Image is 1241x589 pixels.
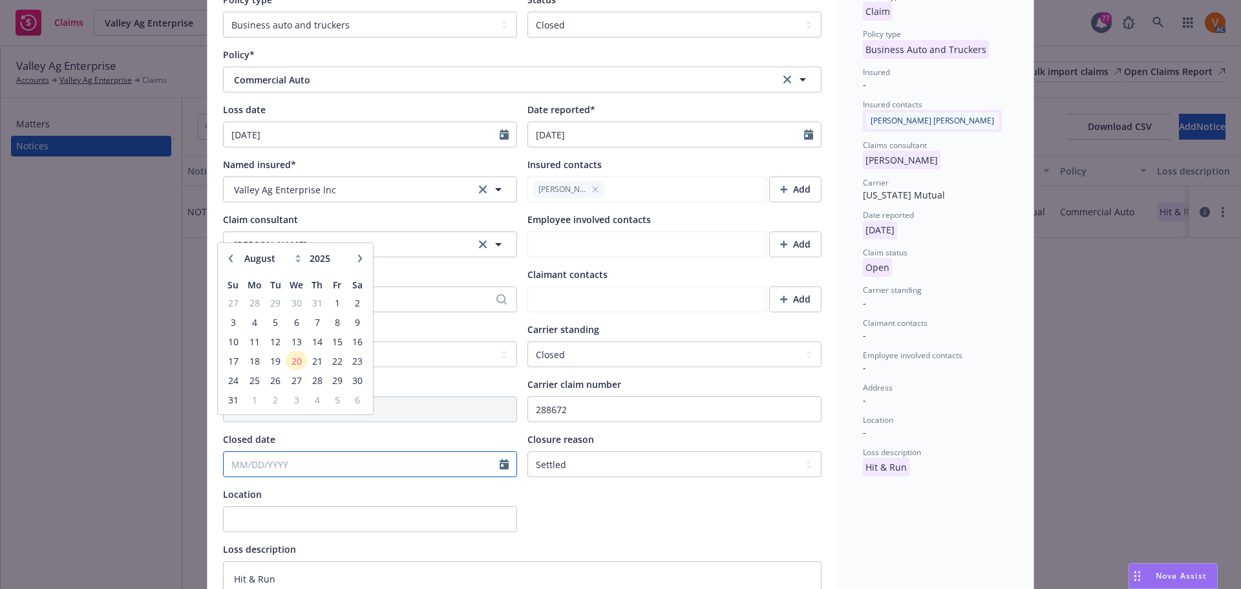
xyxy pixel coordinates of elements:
[328,294,346,310] span: 1
[863,177,889,188] span: Carrier
[308,391,326,407] span: 4
[769,177,822,202] button: Add
[223,390,243,409] td: 31
[349,314,366,330] span: 9
[348,293,368,312] td: 2
[500,129,509,140] button: Calendar
[223,293,243,312] td: 27
[223,158,296,171] span: Named insured*
[223,67,822,92] button: Commercial Autoclear selection
[248,279,262,291] span: Mo
[244,333,264,349] span: 11
[328,352,346,369] span: 22
[863,461,909,473] span: Hit & Run
[863,209,914,220] span: Date reported
[863,188,1008,202] div: [US_STATE] Mutual
[863,99,922,110] span: Insured contacts
[527,378,621,391] span: Carrier claim number
[527,433,594,445] span: Closure reason
[287,294,306,310] span: 30
[527,103,595,116] span: Date reported*
[863,361,866,374] span: -
[308,372,326,388] span: 28
[348,312,368,332] td: 9
[863,5,893,17] span: Claim
[290,279,303,291] span: We
[327,293,347,312] td: 1
[863,258,892,277] p: Open
[327,312,347,332] td: 8
[287,333,306,349] span: 13
[266,293,286,312] td: 29
[863,284,922,295] span: Carrier standing
[267,333,284,349] span: 12
[234,183,336,197] span: Valley Ag Enterprise Inc
[308,352,326,369] span: 21
[266,351,286,370] td: 19
[328,391,346,407] span: 5
[307,312,327,332] td: 7
[267,391,284,407] span: 2
[863,350,962,361] span: Employee involved contacts
[267,352,284,369] span: 19
[224,122,500,147] input: MM/DD/YYYY
[780,72,795,87] a: clear selection
[224,352,242,369] span: 17
[234,238,465,252] span: [PERSON_NAME]
[243,351,265,370] td: 18
[769,231,822,257] button: Add
[224,391,242,407] span: 31
[267,294,284,310] span: 29
[267,314,284,330] span: 5
[863,140,927,151] span: Claims consultant
[243,293,265,312] td: 28
[266,332,286,351] td: 12
[270,279,281,291] span: Tu
[243,312,265,332] td: 4
[475,182,491,197] a: clear selection
[804,129,813,140] svg: Calendar
[863,2,893,21] p: Claim
[863,28,901,39] span: Policy type
[223,231,517,257] button: [PERSON_NAME]clear selection
[266,390,286,409] td: 2
[863,329,866,341] span: -
[769,286,822,312] button: Add
[287,372,306,388] span: 27
[333,279,341,291] span: Fr
[287,391,306,407] span: 3
[863,247,907,258] span: Claim status
[327,370,347,390] td: 29
[527,213,651,226] span: Employee involved contacts
[307,370,327,390] td: 28
[348,351,368,370] td: 23
[863,414,893,425] span: Location
[287,352,306,369] span: 20
[244,294,264,310] span: 28
[244,352,264,369] span: 18
[307,351,327,370] td: 21
[475,237,491,252] a: clear selection
[349,333,366,349] span: 16
[348,332,368,351] td: 16
[286,293,307,312] td: 30
[244,372,264,388] span: 25
[286,370,307,390] td: 27
[224,294,242,310] span: 27
[308,333,326,349] span: 14
[286,332,307,351] td: 13
[1129,563,1218,589] button: Nova Assist
[780,232,811,257] div: Add
[1156,570,1207,581] span: Nova Assist
[286,312,307,332] td: 6
[863,317,928,328] span: Claimant contacts
[223,370,243,390] td: 24
[287,314,306,330] span: 6
[500,459,509,469] svg: Calendar
[312,279,323,291] span: Th
[527,323,599,336] span: Carrier standing
[224,452,500,477] input: MM/DD/YYYY
[863,151,940,169] p: [PERSON_NAME]
[328,314,346,330] span: 8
